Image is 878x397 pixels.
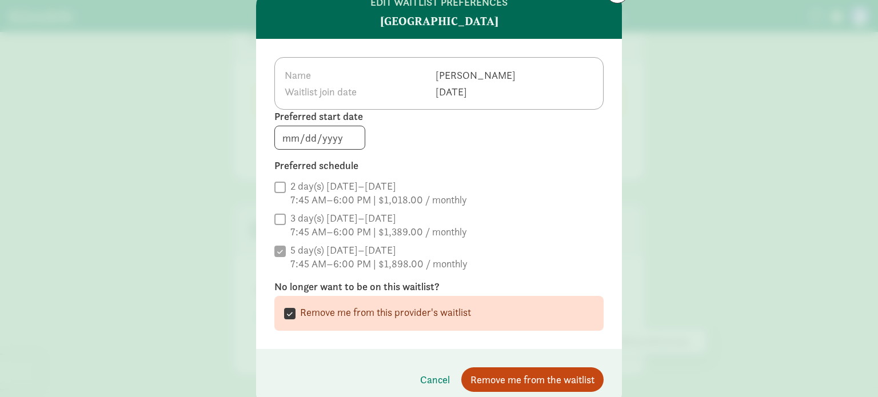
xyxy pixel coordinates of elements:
[435,67,516,83] td: [PERSON_NAME]
[290,211,467,225] div: 3 day(s) [DATE]–[DATE]
[435,83,516,100] td: [DATE]
[420,372,450,387] span: Cancel
[290,179,467,193] div: 2 day(s) [DATE]–[DATE]
[284,67,435,83] th: Name
[274,280,604,294] label: No longer want to be on this waitlist?
[284,83,435,100] th: Waitlist join date
[296,306,471,319] label: Remove me from this provider's waitlist
[290,193,467,207] div: 7:45 AM–6:00 PM | $1,018.00 / monthly
[380,13,498,30] strong: [GEOGRAPHIC_DATA]
[470,372,594,387] span: Remove me from the waitlist
[290,257,468,271] div: 7:45 AM–6:00 PM | $1,898.00 / monthly
[411,367,459,392] button: Cancel
[461,367,604,392] button: Remove me from the waitlist
[274,159,604,173] label: Preferred schedule
[290,243,468,257] div: 5 day(s) [DATE]–[DATE]
[290,225,467,239] div: 7:45 AM–6:00 PM | $1,389.00 / monthly
[274,110,604,123] label: Preferred start date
